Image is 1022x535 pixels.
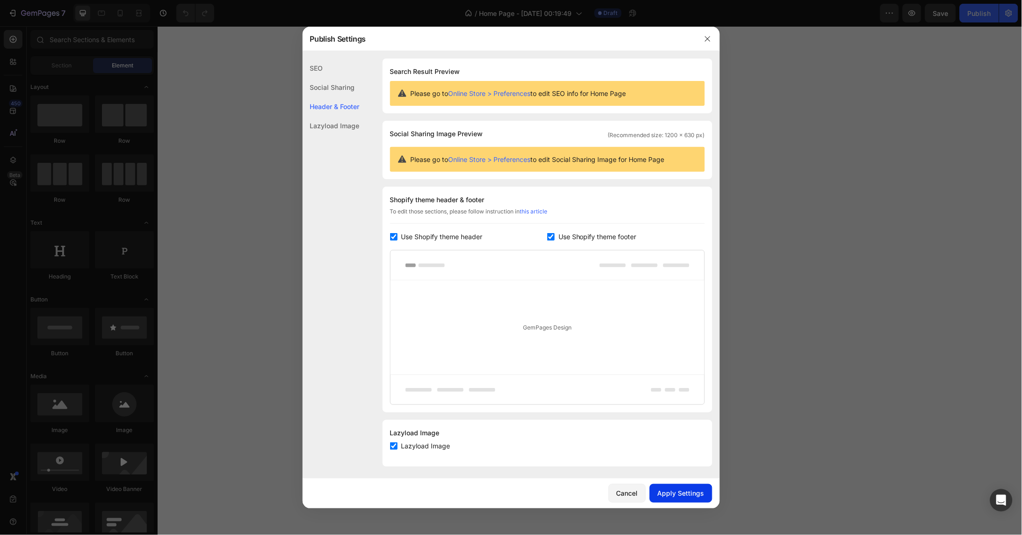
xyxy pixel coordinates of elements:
[390,194,705,205] div: Shopify theme header & footer
[650,484,712,503] button: Apply Settings
[411,88,626,98] span: Please go to to edit SEO info for Home Page
[658,488,704,498] div: Apply Settings
[449,155,531,163] a: Online Store > Preferences
[520,208,548,215] a: this article
[608,131,705,139] span: (Recommended size: 1200 x 630 px)
[303,116,360,135] div: Lazyload Image
[303,59,360,78] div: SEO
[390,427,705,439] div: Lazyload Image
[391,280,704,374] div: GemPages Design
[401,231,483,242] span: Use Shopify theme header
[609,484,646,503] button: Cancel
[303,78,360,97] div: Social Sharing
[558,231,637,242] span: Use Shopify theme footer
[990,489,1013,512] div: Open Intercom Messenger
[390,207,705,224] div: To edit those sections, please follow instruction in
[303,27,696,51] div: Publish Settings
[411,154,665,164] span: Please go to to edit Social Sharing Image for Home Page
[401,440,450,452] span: Lazyload Image
[390,128,483,139] span: Social Sharing Image Preview
[390,66,705,77] h1: Search Result Preview
[449,89,531,97] a: Online Store > Preferences
[303,97,360,116] div: Header & Footer
[616,488,638,498] div: Cancel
